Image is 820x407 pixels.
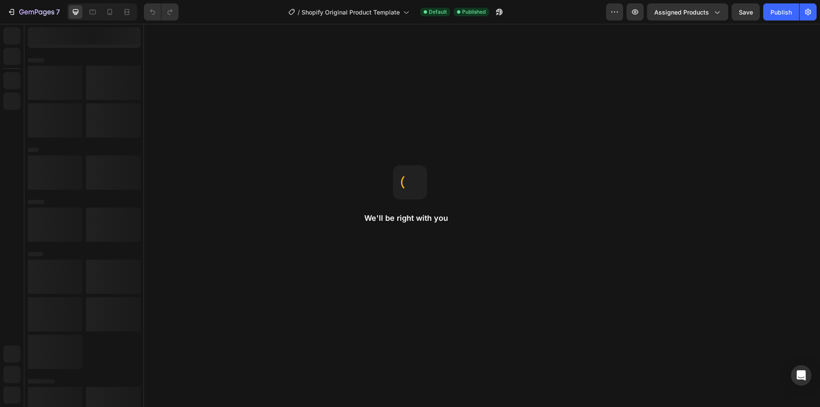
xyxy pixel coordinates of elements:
span: / [298,8,300,17]
span: Published [462,8,486,16]
div: Undo/Redo [144,3,179,20]
button: Publish [763,3,799,20]
span: Default [429,8,447,16]
button: 7 [3,3,64,20]
div: Publish [770,8,792,17]
h2: We'll be right with you [364,213,456,223]
button: Save [732,3,760,20]
div: Open Intercom Messenger [791,365,811,386]
button: Assigned Products [647,3,728,20]
span: Assigned Products [654,8,709,17]
span: Shopify Original Product Template [302,8,400,17]
span: Save [739,9,753,16]
p: 7 [56,7,60,17]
